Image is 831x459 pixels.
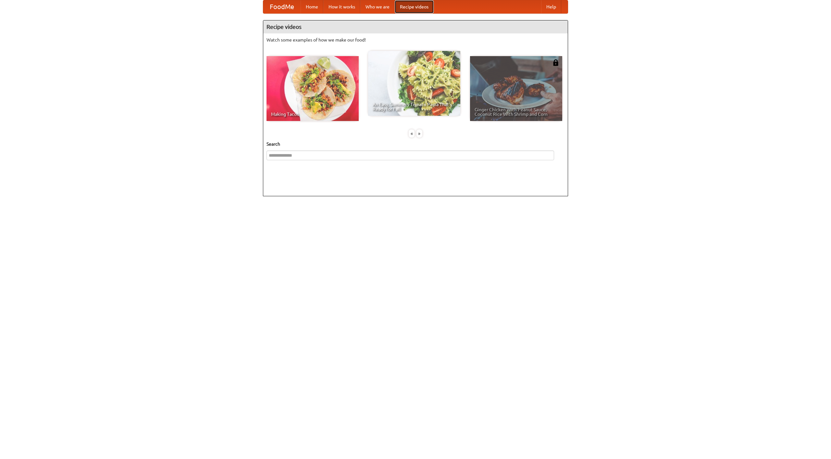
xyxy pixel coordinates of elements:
a: Who we are [360,0,395,13]
span: An Easy, Summery Tomato Pasta That's Ready for Fall [373,102,456,111]
h4: Recipe videos [263,20,568,33]
span: Making Tacos [271,112,354,116]
h5: Search [267,141,564,147]
div: » [416,129,422,138]
a: Recipe videos [395,0,434,13]
a: Making Tacos [267,56,359,121]
img: 483408.png [552,59,559,66]
a: FoodMe [263,0,301,13]
a: Help [541,0,561,13]
a: Home [301,0,323,13]
a: How it works [323,0,360,13]
div: « [409,129,415,138]
p: Watch some examples of how we make our food! [267,37,564,43]
a: An Easy, Summery Tomato Pasta That's Ready for Fall [368,51,460,116]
